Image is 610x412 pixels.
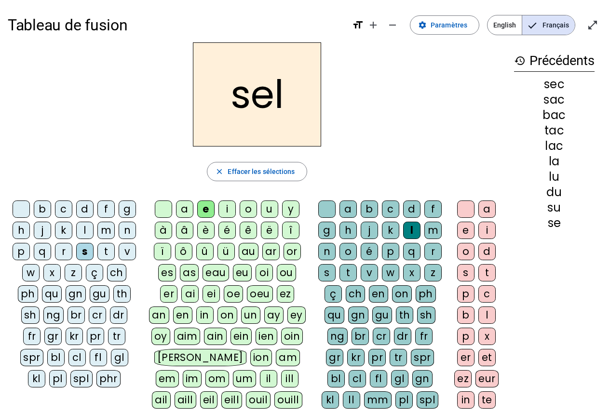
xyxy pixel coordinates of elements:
div: qu [42,285,62,303]
div: a [176,200,193,218]
mat-icon: open_in_full [587,19,598,31]
div: l [76,222,94,239]
div: cr [373,328,390,345]
div: eil [200,391,218,409]
div: b [34,200,51,218]
div: ll [343,391,360,409]
div: [PERSON_NAME] [154,349,246,366]
div: s [318,264,336,281]
div: lu [514,171,595,183]
div: su [514,202,595,213]
div: pl [49,370,67,387]
div: o [339,243,357,260]
div: p [382,243,399,260]
div: mm [364,391,392,409]
div: ez [454,370,472,387]
div: bl [47,349,65,366]
mat-icon: history [514,55,526,66]
div: ey [287,306,306,324]
div: et [478,349,496,366]
div: gn [412,370,433,387]
div: oe [224,285,243,303]
div: ouill [274,391,302,409]
div: spl [70,370,93,387]
h1: Tableau de fusion [8,10,344,40]
div: c [478,285,496,303]
div: gl [391,370,408,387]
div: k [55,222,72,239]
div: é [361,243,378,260]
div: gr [326,349,343,366]
div: am [276,349,300,366]
span: Français [522,15,575,35]
div: u [261,200,278,218]
div: e [457,222,474,239]
div: il [260,370,277,387]
h2: sel [193,42,321,146]
div: e [197,200,215,218]
div: im [183,370,202,387]
div: g [318,222,336,239]
div: sec [514,79,595,90]
div: ai [181,285,199,303]
div: fl [370,370,387,387]
div: cl [349,370,366,387]
div: te [478,391,496,409]
div: sac [514,94,595,106]
div: b [361,200,378,218]
div: cr [89,306,106,324]
div: br [352,328,369,345]
div: tr [390,349,407,366]
div: qu [325,306,344,324]
div: eill [221,391,242,409]
div: ng [327,328,348,345]
div: ar [262,243,280,260]
mat-icon: remove [387,19,398,31]
div: x [478,328,496,345]
div: m [424,222,442,239]
div: aill [175,391,196,409]
div: oy [151,328,170,345]
div: en [369,285,388,303]
div: j [361,222,378,239]
div: ein [230,328,252,345]
div: x [43,264,61,281]
div: c [382,200,399,218]
div: br [68,306,85,324]
button: Diminuer la taille de la police [383,15,402,35]
div: kl [322,391,339,409]
div: gn [348,306,368,324]
div: t [97,243,115,260]
div: cl [68,349,86,366]
div: du [514,186,595,198]
div: g [119,200,136,218]
div: x [403,264,420,281]
div: p [457,328,474,345]
div: sh [21,306,40,324]
div: î [282,222,299,239]
div: ç [86,264,103,281]
div: oi [256,264,273,281]
div: phr [96,370,121,387]
div: om [205,370,229,387]
div: gn [66,285,86,303]
div: t [478,264,496,281]
div: au [239,243,258,260]
div: eau [203,264,229,281]
mat-icon: settings [418,21,427,29]
div: gu [90,285,109,303]
div: kr [66,328,83,345]
div: ain [204,328,227,345]
div: ch [346,285,365,303]
mat-icon: format_size [352,19,364,31]
div: gr [44,328,62,345]
div: p [457,285,474,303]
div: o [240,200,257,218]
div: tr [108,328,125,345]
div: ez [277,285,294,303]
div: eu [233,264,252,281]
mat-button-toggle-group: Language selection [487,15,575,35]
div: or [284,243,301,260]
div: en [173,306,192,324]
button: Entrer en plein écran [583,15,602,35]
